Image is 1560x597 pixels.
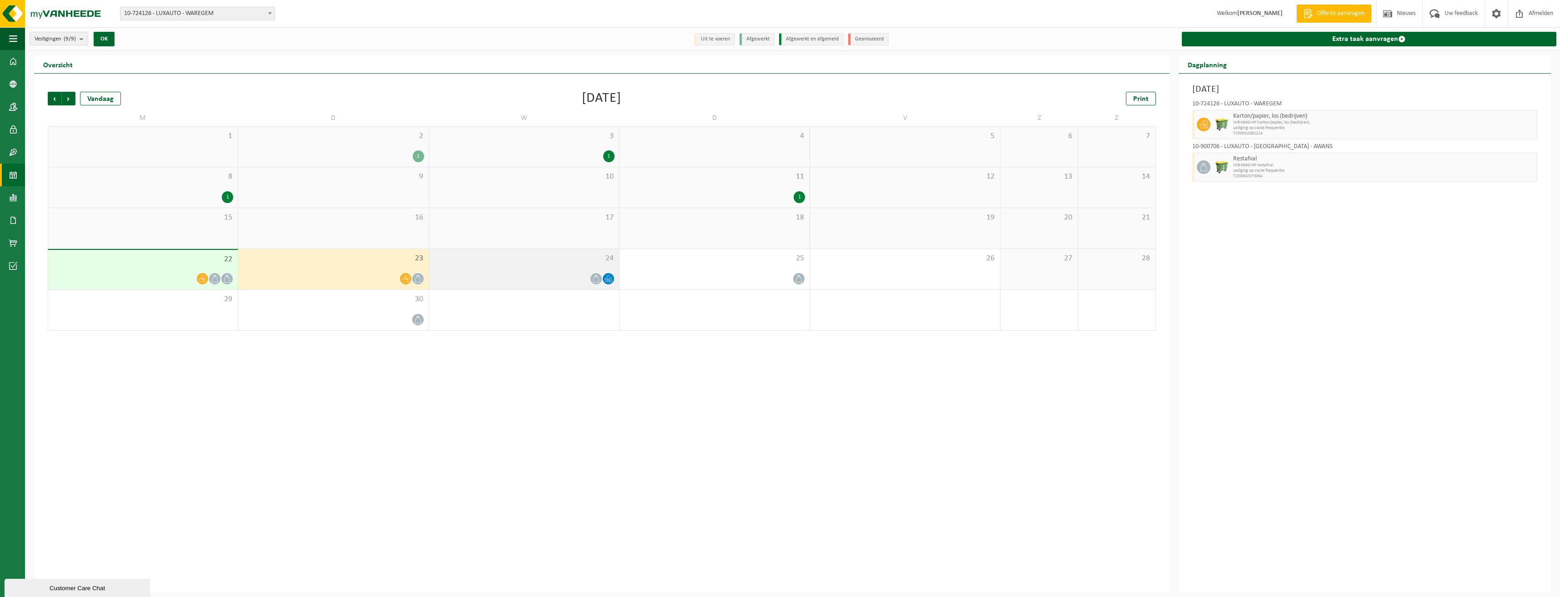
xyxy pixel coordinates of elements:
[810,110,1000,126] td: V
[1000,110,1078,126] td: Z
[1233,131,1535,136] span: T250002082214
[1005,254,1073,264] span: 27
[64,36,76,42] count: (9/9)
[243,172,424,182] span: 9
[48,92,61,105] span: Vorige
[1233,174,1535,179] span: T250002073064
[120,7,275,20] span: 10-724126 - LUXAUTO - WAREGEM
[1179,55,1236,73] h2: Dagplanning
[1233,155,1535,163] span: Restafval
[243,254,424,264] span: 23
[1083,213,1151,223] span: 21
[434,213,615,223] span: 17
[30,32,88,45] button: Vestigingen(9/9)
[5,577,152,597] iframe: chat widget
[1005,213,1073,223] span: 20
[1215,160,1229,174] img: WB-0660-HPE-GN-50
[53,131,233,141] span: 1
[1192,83,1537,96] h3: [DATE]
[243,213,424,223] span: 16
[80,92,121,105] div: Vandaag
[1126,92,1156,105] a: Print
[429,110,620,126] td: W
[815,131,995,141] span: 5
[1233,120,1535,125] span: WB-0660-HP karton/papier, los (bedrijven)
[1233,163,1535,168] span: WB-0660-HP restafval
[1237,10,1283,17] strong: [PERSON_NAME]
[1133,95,1149,103] span: Print
[603,150,615,162] div: 1
[434,131,615,141] span: 3
[1005,131,1073,141] span: 6
[413,150,424,162] div: 1
[815,172,995,182] span: 12
[624,213,805,223] span: 18
[243,294,424,304] span: 30
[1215,118,1229,131] img: WB-0660-HPE-GN-50
[848,33,889,45] li: Geannuleerd
[1083,254,1151,264] span: 28
[1192,144,1537,153] div: 10-900706 - LUXAUTO - [GEOGRAPHIC_DATA] - AWANS
[624,131,805,141] span: 4
[1296,5,1371,23] a: Offerte aanvragen
[620,110,810,126] td: D
[740,33,775,45] li: Afgewerkt
[53,294,233,304] span: 29
[53,213,233,223] span: 15
[1182,32,1556,46] a: Extra taak aanvragen
[624,254,805,264] span: 25
[53,172,233,182] span: 8
[238,110,429,126] td: D
[62,92,75,105] span: Volgende
[1233,125,1535,131] span: Lediging op vaste frequentie
[222,191,233,203] div: 1
[243,131,424,141] span: 2
[794,191,805,203] div: 1
[1078,110,1156,126] td: Z
[434,254,615,264] span: 24
[35,32,76,46] span: Vestigingen
[815,213,995,223] span: 19
[1192,101,1537,110] div: 10-724126 - LUXAUTO - WAREGEM
[624,172,805,182] span: 11
[815,254,995,264] span: 26
[694,33,735,45] li: Uit te voeren
[434,172,615,182] span: 10
[1233,113,1535,120] span: Karton/papier, los (bedrijven)
[1005,172,1073,182] span: 13
[1315,9,1367,18] span: Offerte aanvragen
[582,92,621,105] div: [DATE]
[1083,131,1151,141] span: 7
[34,55,82,73] h2: Overzicht
[48,110,238,126] td: M
[779,33,844,45] li: Afgewerkt en afgemeld
[94,32,115,46] button: OK
[1233,168,1535,174] span: Lediging op vaste frequentie
[53,254,233,264] span: 22
[1083,172,1151,182] span: 14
